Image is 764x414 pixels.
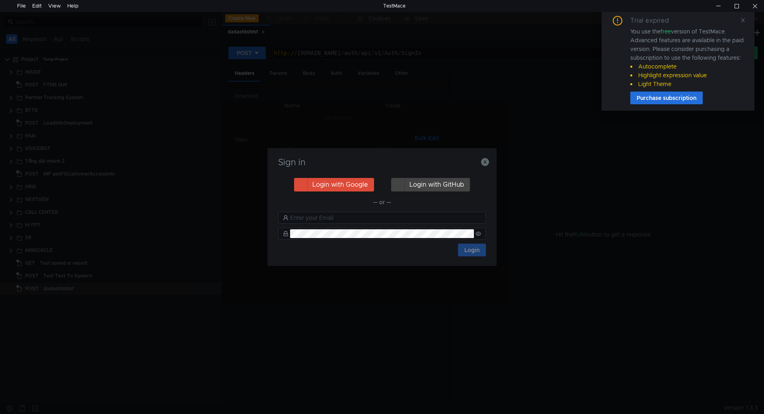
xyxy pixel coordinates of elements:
span: free [661,28,671,35]
button: Login with GitHub [391,178,470,191]
li: Highlight expression value [630,71,745,80]
h3: Sign in [277,158,487,167]
div: You use the version of TestMace. Advanced features are available in the paid version. Please cons... [630,27,745,88]
li: Light Theme [630,80,745,88]
input: Enter your Email [290,213,481,222]
button: Purchase subscription [630,92,703,104]
div: — or — [278,197,486,207]
button: Login with Google [294,178,374,191]
div: Trial expired [630,16,678,25]
li: Autocomplete [630,62,745,71]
